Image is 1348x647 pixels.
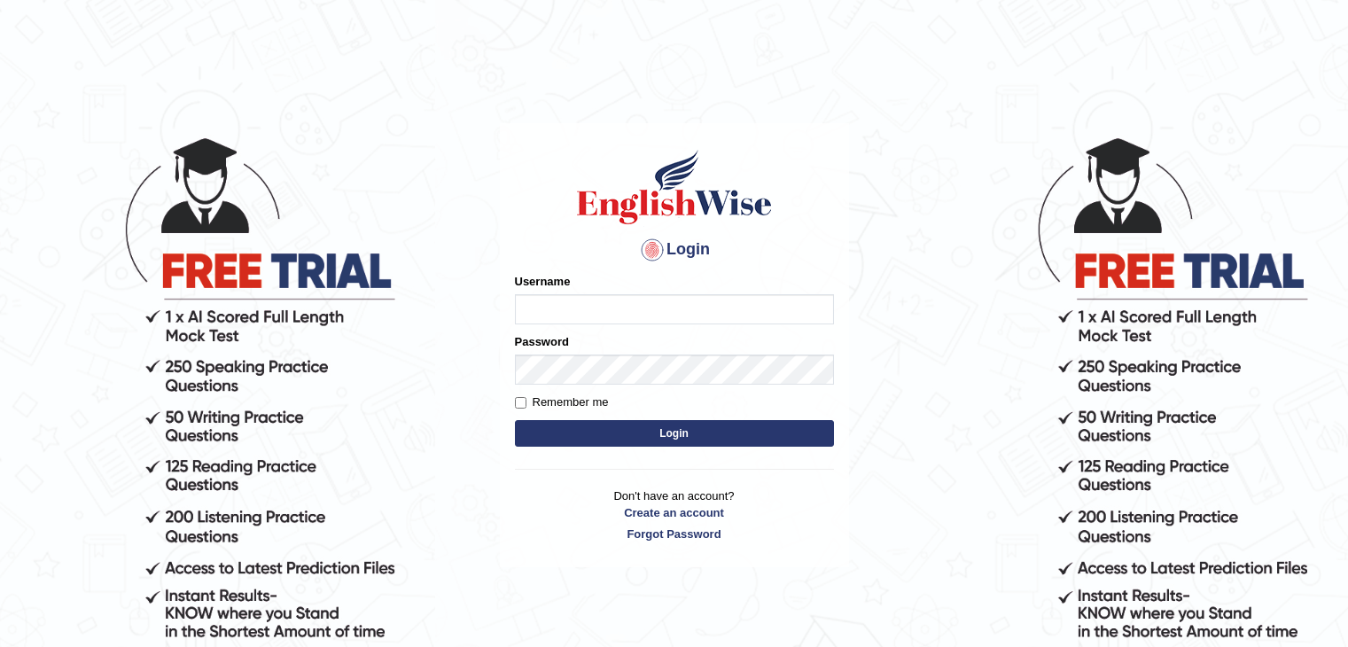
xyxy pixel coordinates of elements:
label: Remember me [515,394,609,411]
label: Password [515,333,569,350]
p: Don't have an account? [515,487,834,542]
a: Create an account [515,504,834,521]
img: Logo of English Wise sign in for intelligent practice with AI [573,147,775,227]
h4: Login [515,236,834,264]
button: Login [515,420,834,447]
label: Username [515,273,571,290]
a: Forgot Password [515,526,834,542]
input: Remember me [515,397,526,409]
